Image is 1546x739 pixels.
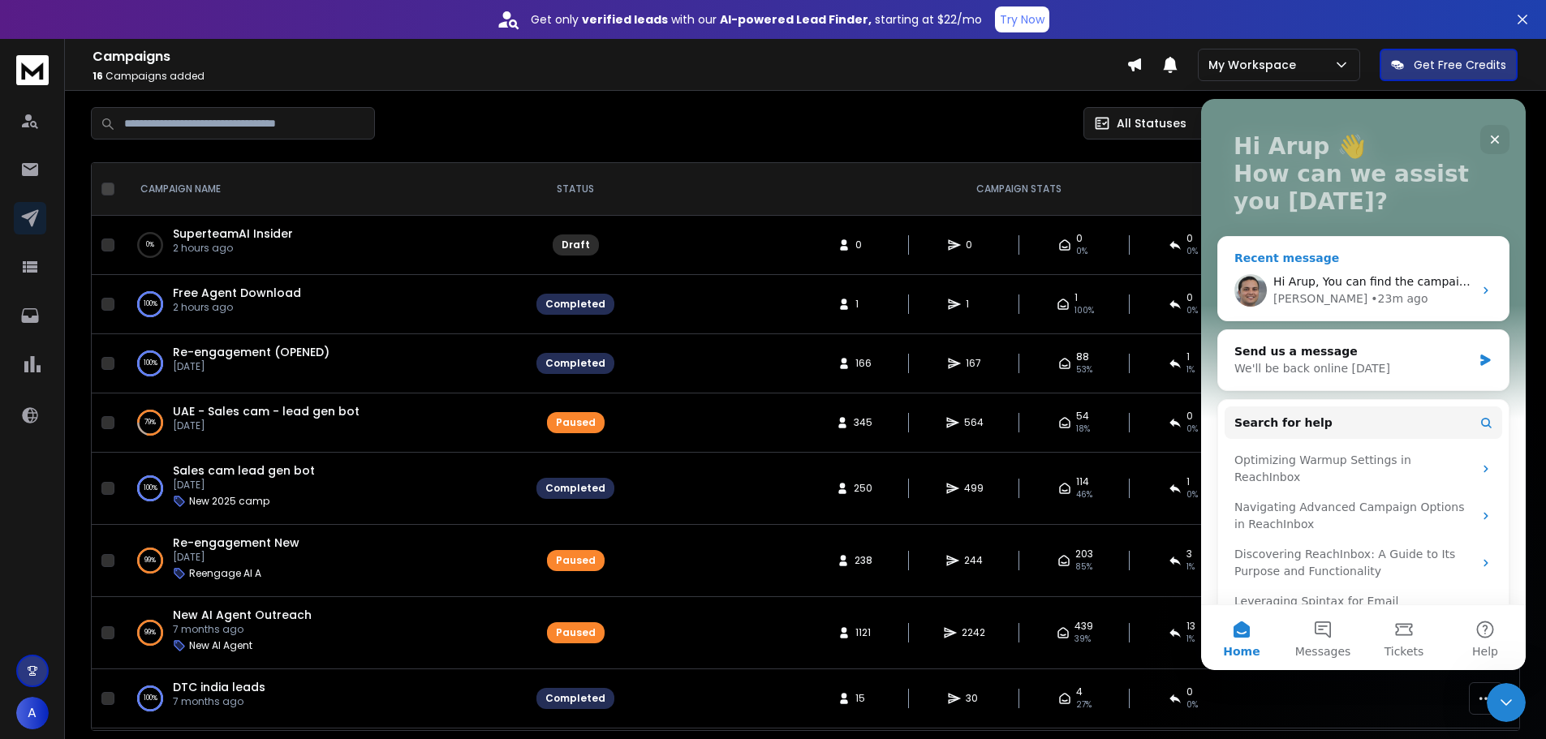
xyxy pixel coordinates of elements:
[121,669,527,728] td: 100%DTC india leads7 months ago
[271,547,297,558] span: Help
[1186,423,1198,436] span: 0 %
[16,697,49,729] button: A
[964,554,983,567] span: 244
[279,26,308,55] div: Close
[121,393,527,453] td: 79%UAE - Sales cam - lead gen bot[DATE]
[1074,291,1078,304] span: 1
[144,355,157,372] p: 100 %
[173,462,315,479] a: Sales cam lead gen bot
[173,607,312,623] span: New AI Agent Outreach
[1186,685,1193,698] span: 0
[855,238,872,251] span: 0
[1186,304,1198,317] span: 0 %
[144,296,157,312] p: 100 %
[1074,620,1093,633] span: 439
[144,552,156,569] p: 99 %
[1076,698,1092,711] span: 27 %
[33,400,272,434] div: Navigating Advanced Campaign Options in ReachInbox
[1076,423,1090,436] span: 18 %
[33,244,271,261] div: Send us a message
[1186,548,1192,561] span: 3
[173,535,299,551] a: Re-engagement New
[121,163,527,216] th: CAMPAIGN NAME
[1000,11,1044,28] p: Try Now
[93,69,103,83] span: 16
[966,298,982,311] span: 1
[1186,488,1198,501] span: 0 %
[1076,363,1092,376] span: 53 %
[243,506,325,571] button: Help
[1074,304,1094,317] span: 100 %
[1186,620,1195,633] span: 13
[531,11,982,28] p: Get only with our starting at $22/mo
[173,226,293,242] a: SuperteamAI Insider
[173,695,265,708] p: 7 months ago
[1076,410,1089,423] span: 54
[855,554,872,567] span: 238
[146,237,154,253] p: 0 %
[33,261,271,278] div: We'll be back online [DATE]
[556,554,596,567] div: Paused
[173,419,360,432] p: [DATE]
[854,482,872,495] span: 250
[173,623,312,636] p: 7 months ago
[1117,115,1186,131] p: All Statuses
[94,547,150,558] span: Messages
[1186,245,1198,258] span: 0%
[545,692,605,705] div: Completed
[1075,548,1093,561] span: 203
[173,301,301,314] p: 2 hours ago
[527,163,624,216] th: STATUS
[1076,350,1089,363] span: 88
[33,494,272,528] div: Leveraging Spintax for Email Customization
[33,353,272,387] div: Optimizing Warmup Settings in ReachInbox
[16,230,308,292] div: Send us a messageWe'll be back online [DATE]
[24,346,301,393] div: Optimizing Warmup Settings in ReachInbox
[1186,363,1195,376] span: 1 %
[1076,475,1089,488] span: 114
[545,298,605,311] div: Completed
[144,480,157,496] p: 100 %
[1186,350,1190,363] span: 1
[1186,291,1193,304] span: 0
[545,482,605,495] div: Completed
[855,692,872,705] span: 15
[189,567,261,580] p: Reengage AI A
[121,453,527,525] td: 100%Sales cam lead gen bot[DATE]New 2025 camp
[189,495,269,508] p: New 2025 camp
[995,6,1049,32] button: Try Now
[24,440,301,488] div: Discovering ReachInbox: A Guide to Its Purpose and Functionality
[854,416,872,429] span: 345
[93,47,1126,67] h1: Campaigns
[1380,49,1518,81] button: Get Free Credits
[1186,475,1190,488] span: 1
[1076,245,1087,258] span: 0%
[33,447,272,481] div: Discovering ReachInbox: A Guide to Its Purpose and Functionality
[582,11,668,28] strong: verified leads
[173,403,360,419] a: UAE - Sales cam - lead gen bot
[81,506,162,571] button: Messages
[1487,683,1526,722] iframe: Intercom live chat
[183,547,223,558] span: Tickets
[173,479,315,492] p: [DATE]
[173,344,329,360] a: Re-engagement (OPENED)
[966,238,982,251] span: 0
[1075,561,1092,574] span: 85 %
[962,626,985,639] span: 2242
[189,639,252,652] p: New AI Agent
[121,525,527,597] td: 99%Re-engagement New[DATE]Reengage AI A
[22,547,58,558] span: Home
[1186,561,1195,574] span: 1 %
[121,334,527,393] td: 100%Re-engagement (OPENED)[DATE]
[855,626,872,639] span: 1121
[556,626,596,639] div: Paused
[24,488,301,535] div: Leveraging Spintax for Email Customization
[1186,698,1198,711] span: 0 %
[173,285,301,301] span: Free Agent Download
